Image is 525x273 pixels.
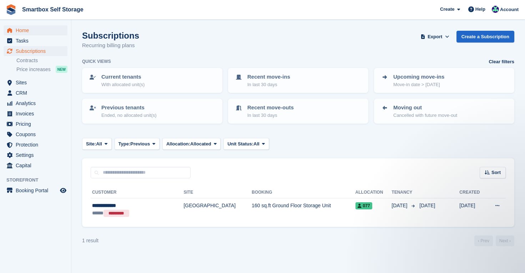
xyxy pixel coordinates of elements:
button: Allocation: Allocated [162,138,221,150]
div: NEW [56,66,67,73]
p: Cancelled with future move-out [393,112,457,119]
button: Type: Previous [115,138,160,150]
p: In last 30 days [247,81,290,88]
p: Recent move-ins [247,73,290,81]
span: [DATE] [392,202,409,209]
span: All [253,140,259,148]
a: Preview store [59,186,67,195]
a: Moving out Cancelled with future move-out [375,99,514,123]
th: Created [459,187,486,198]
span: Invoices [16,109,59,119]
th: Allocation [355,187,392,198]
h6: Quick views [82,58,111,65]
span: Sort [491,169,501,176]
span: Export [428,33,442,40]
span: All [96,140,102,148]
span: Tasks [16,36,59,46]
span: Previous [130,140,150,148]
span: Capital [16,160,59,170]
a: Create a Subscription [456,31,514,43]
a: Clear filters [489,58,514,65]
span: Storefront [6,177,71,184]
a: Recent move-outs In last 30 days [229,99,368,123]
a: menu [4,88,67,98]
th: Customer [91,187,183,198]
nav: Page [473,235,516,246]
span: Home [16,25,59,35]
p: Recurring billing plans [82,41,139,50]
a: menu [4,36,67,46]
a: menu [4,140,67,150]
span: Allocated [190,140,211,148]
span: Settings [16,150,59,160]
span: Account [500,6,519,13]
p: Previous tenants [101,104,157,112]
p: Move-in date > [DATE] [393,81,444,88]
span: 077 [355,202,372,209]
a: menu [4,160,67,170]
img: Roger Canham [492,6,499,13]
a: menu [4,98,67,108]
a: Current tenants With allocated unit(s) [83,69,222,92]
a: menu [4,185,67,195]
a: Previous [474,235,493,246]
a: Upcoming move-ins Move-in date > [DATE] [375,69,514,92]
p: In last 30 days [247,112,294,119]
a: menu [4,129,67,139]
span: Help [475,6,485,13]
p: Current tenants [101,73,145,81]
span: Allocation: [166,140,190,148]
a: Contracts [16,57,67,64]
span: Coupons [16,129,59,139]
span: Protection [16,140,59,150]
a: Previous tenants Ended, no allocated unit(s) [83,99,222,123]
button: Site: All [82,138,112,150]
a: menu [4,46,67,56]
a: Smartbox Self Storage [19,4,86,15]
span: [DATE] [419,203,435,208]
span: Price increases [16,66,51,73]
p: With allocated unit(s) [101,81,145,88]
td: 160 sq.ft Ground Floor Storage Unit [252,198,355,221]
span: Unit Status: [227,140,253,148]
a: menu [4,109,67,119]
th: Booking [252,187,355,198]
p: Upcoming move-ins [393,73,444,81]
img: stora-icon-8386f47178a22dfd0bd8f6a31ec36ba5ce8667c1dd55bd0f319d3a0aa187defe.svg [6,4,16,15]
span: Analytics [16,98,59,108]
a: menu [4,150,67,160]
a: menu [4,78,67,88]
h1: Subscriptions [82,31,139,40]
p: Recent move-outs [247,104,294,112]
td: [DATE] [459,198,486,221]
a: menu [4,119,67,129]
th: Site [183,187,252,198]
td: [GEOGRAPHIC_DATA] [183,198,252,221]
p: Ended, no allocated unit(s) [101,112,157,119]
span: Subscriptions [16,46,59,56]
button: Export [419,31,451,43]
span: Pricing [16,119,59,129]
div: 1 result [82,237,99,244]
a: Next [496,235,514,246]
span: CRM [16,88,59,98]
a: Recent move-ins In last 30 days [229,69,368,92]
span: Sites [16,78,59,88]
span: Site: [86,140,96,148]
a: menu [4,25,67,35]
span: Type: [118,140,131,148]
a: Price increases NEW [16,65,67,73]
th: Tenancy [392,187,417,198]
span: Create [440,6,454,13]
span: Booking Portal [16,185,59,195]
p: Moving out [393,104,457,112]
button: Unit Status: All [223,138,269,150]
